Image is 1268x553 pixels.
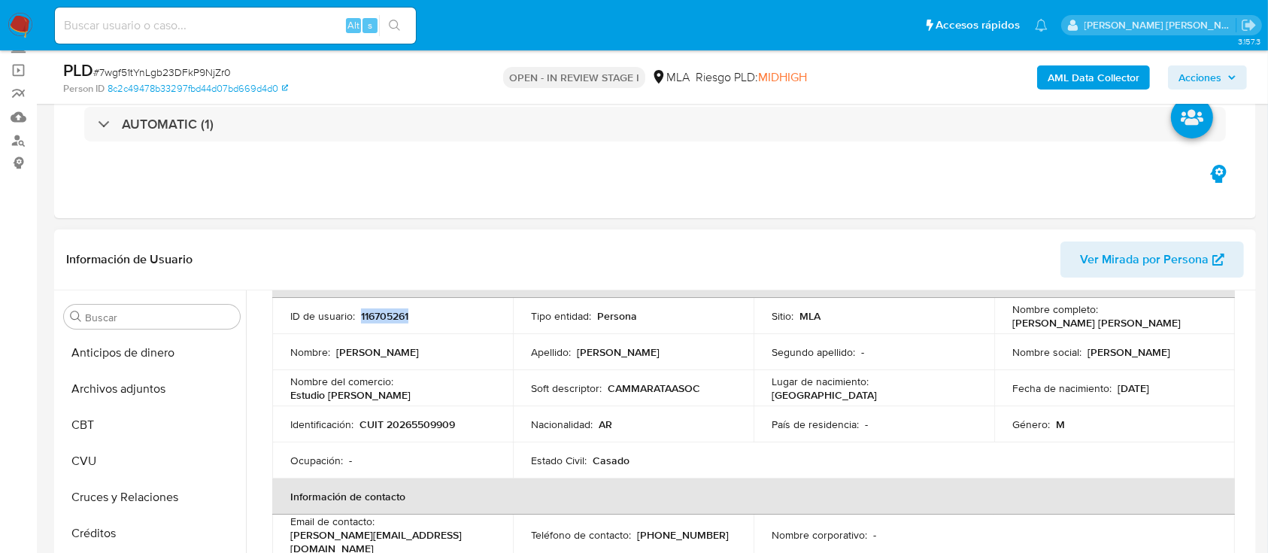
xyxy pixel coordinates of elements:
[368,18,372,32] span: s
[608,381,700,395] p: CAMMARATAASOC
[637,528,729,542] p: [PHONE_NUMBER]
[290,418,353,431] p: Identificación :
[772,309,793,323] p: Sitio :
[58,479,246,515] button: Cruces y Relaciones
[379,15,410,36] button: search-icon
[290,345,330,359] p: Nombre :
[85,311,234,324] input: Buscar
[1012,302,1098,316] p: Nombre completo :
[865,418,868,431] p: -
[531,418,593,431] p: Nacionalidad :
[531,309,591,323] p: Tipo entidad :
[1012,316,1181,330] p: [PERSON_NAME] [PERSON_NAME]
[577,345,660,359] p: [PERSON_NAME]
[1084,18,1236,32] p: lucia.neglia@mercadolibre.com
[336,345,419,359] p: [PERSON_NAME]
[772,388,877,402] p: [GEOGRAPHIC_DATA]
[66,252,193,267] h1: Información de Usuario
[531,528,631,542] p: Teléfono de contacto :
[1012,418,1050,431] p: Género :
[1179,65,1221,90] span: Acciones
[290,309,355,323] p: ID de usuario :
[1056,418,1065,431] p: M
[772,375,869,388] p: Lugar de nacimiento :
[55,16,416,35] input: Buscar usuario o caso...
[84,107,1226,141] div: AUTOMATIC (1)
[1088,345,1170,359] p: [PERSON_NAME]
[359,418,455,431] p: CUIT 20265509909
[1080,242,1209,278] span: Ver Mirada por Persona
[873,528,876,542] p: -
[696,69,807,86] span: Riesgo PLD:
[772,418,859,431] p: País de residencia :
[1037,65,1150,90] button: AML Data Collector
[290,515,375,528] p: Email de contacto :
[58,407,246,443] button: CBT
[1035,19,1048,32] a: Notificaciones
[361,309,408,323] p: 116705261
[599,418,612,431] p: AR
[58,443,246,479] button: CVU
[1012,345,1081,359] p: Nombre social :
[1118,381,1149,395] p: [DATE]
[1168,65,1247,90] button: Acciones
[799,309,821,323] p: MLA
[63,58,93,82] b: PLD
[772,528,867,542] p: Nombre corporativo :
[122,116,214,132] h3: AUTOMATIC (1)
[58,515,246,551] button: Créditos
[93,65,231,80] span: # 7wgf51tYnLgb23DFkP9NjZr0
[349,454,352,467] p: -
[1238,35,1260,47] span: 3.157.3
[70,311,82,323] button: Buscar
[531,345,571,359] p: Apellido :
[531,381,602,395] p: Soft descriptor :
[58,335,246,371] button: Anticipos de dinero
[503,67,645,88] p: OPEN - IN REVIEW STAGE I
[1060,242,1244,278] button: Ver Mirada por Persona
[651,69,690,86] div: MLA
[1048,65,1139,90] b: AML Data Collector
[593,454,629,467] p: Casado
[290,388,411,402] p: Estudio [PERSON_NAME]
[936,17,1020,33] span: Accesos rápidos
[290,454,343,467] p: Ocupación :
[531,454,587,467] p: Estado Civil :
[63,82,105,96] b: Person ID
[1012,381,1112,395] p: Fecha de nacimiento :
[108,82,288,96] a: 8c2c49478b33297fbd44d07bd669d4d0
[290,375,393,388] p: Nombre del comercio :
[272,479,1235,515] th: Información de contacto
[347,18,359,32] span: Alt
[597,309,637,323] p: Persona
[58,371,246,407] button: Archivos adjuntos
[1241,17,1257,33] a: Salir
[772,345,855,359] p: Segundo apellido :
[861,345,864,359] p: -
[758,68,807,86] span: MIDHIGH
